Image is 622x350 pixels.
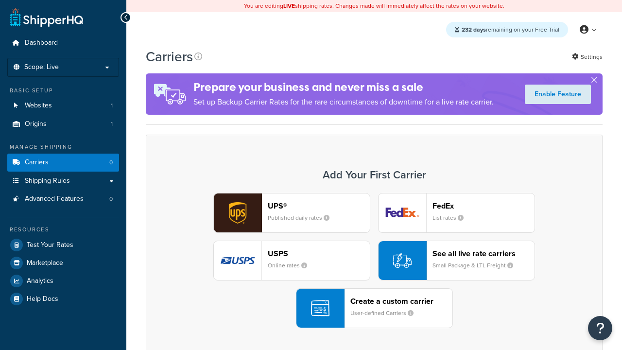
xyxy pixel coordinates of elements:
a: Dashboard [7,34,119,52]
li: Origins [7,115,119,133]
button: Create a custom carrierUser-defined Carriers [296,288,453,328]
span: Carriers [25,158,49,167]
header: USPS [268,249,370,258]
header: See all live rate carriers [432,249,535,258]
span: Dashboard [25,39,58,47]
span: 0 [109,195,113,203]
span: Analytics [27,277,53,285]
img: usps logo [214,241,261,280]
button: usps logoUSPSOnline rates [213,241,370,280]
a: Websites 1 [7,97,119,115]
a: Carriers 0 [7,154,119,172]
span: 1 [111,120,113,128]
span: Scope: Live [24,63,59,71]
span: Test Your Rates [27,241,73,249]
button: Open Resource Center [588,316,612,340]
a: Analytics [7,272,119,290]
small: Small Package & LTL Freight [432,261,521,270]
li: Websites [7,97,119,115]
h1: Carriers [146,47,193,66]
img: ups logo [214,193,261,232]
span: Marketplace [27,259,63,267]
a: Origins 1 [7,115,119,133]
div: remaining on your Free Trial [446,22,568,37]
small: User-defined Carriers [350,309,421,317]
img: icon-carrier-custom-c93b8a24.svg [311,299,329,317]
small: Online rates [268,261,315,270]
a: ShipperHQ Home [10,7,83,27]
span: Websites [25,102,52,110]
span: 1 [111,102,113,110]
div: Manage Shipping [7,143,119,151]
span: Origins [25,120,47,128]
span: Advanced Features [25,195,84,203]
img: ad-rules-rateshop-fe6ec290ccb7230408bd80ed9643f0289d75e0ffd9eb532fc0e269fcd187b520.png [146,73,193,115]
li: Carriers [7,154,119,172]
header: UPS® [268,201,370,210]
div: Basic Setup [7,87,119,95]
img: fedEx logo [379,193,426,232]
b: LIVE [283,1,295,10]
span: Shipping Rules [25,177,70,185]
a: Help Docs [7,290,119,308]
small: List rates [432,213,471,222]
a: Marketplace [7,254,119,272]
header: Create a custom carrier [350,297,452,306]
small: Published daily rates [268,213,337,222]
button: ups logoUPS®Published daily rates [213,193,370,233]
a: Enable Feature [525,85,591,104]
div: Resources [7,226,119,234]
span: 0 [109,158,113,167]
a: Test Your Rates [7,236,119,254]
li: Advanced Features [7,190,119,208]
a: Advanced Features 0 [7,190,119,208]
p: Set up Backup Carrier Rates for the rare circumstances of downtime for a live rate carrier. [193,95,494,109]
button: fedEx logoFedExList rates [378,193,535,233]
button: See all live rate carriersSmall Package & LTL Freight [378,241,535,280]
span: Help Docs [27,295,58,303]
header: FedEx [432,201,535,210]
a: Settings [572,50,603,64]
img: icon-carrier-liverate-becf4550.svg [393,251,412,270]
a: Shipping Rules [7,172,119,190]
strong: 232 days [462,25,486,34]
h3: Add Your First Carrier [156,169,592,181]
h4: Prepare your business and never miss a sale [193,79,494,95]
